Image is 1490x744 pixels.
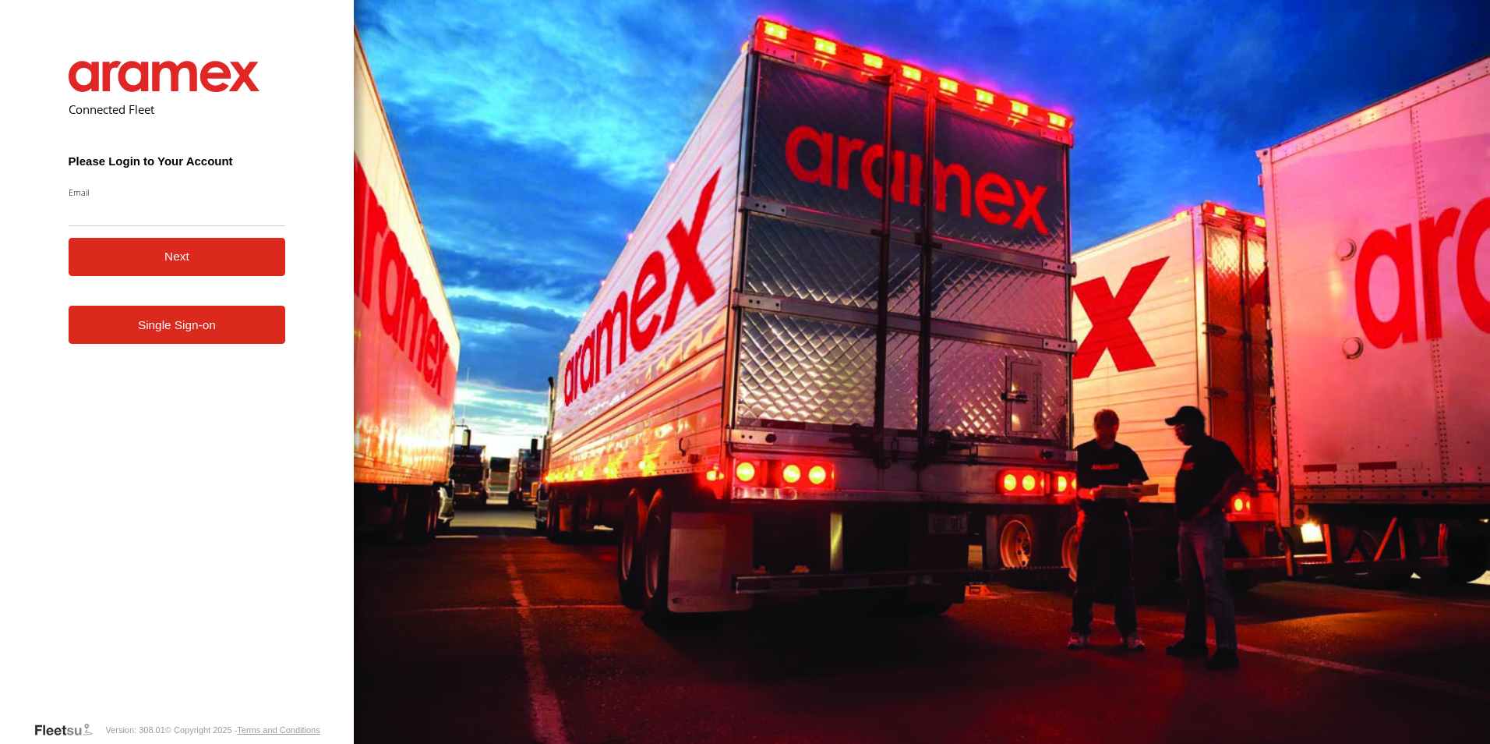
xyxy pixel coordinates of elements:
[34,722,105,738] a: Visit our Website
[69,154,286,168] h3: Please Login to Your Account
[105,725,164,735] div: Version: 308.01
[69,186,286,198] label: Email
[69,61,260,92] img: Aramex
[69,101,286,117] h2: Connected Fleet
[165,725,320,735] div: © Copyright 2025 -
[237,725,320,735] a: Terms and Conditions
[69,238,286,276] button: Next
[69,306,286,344] a: Single Sign-on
